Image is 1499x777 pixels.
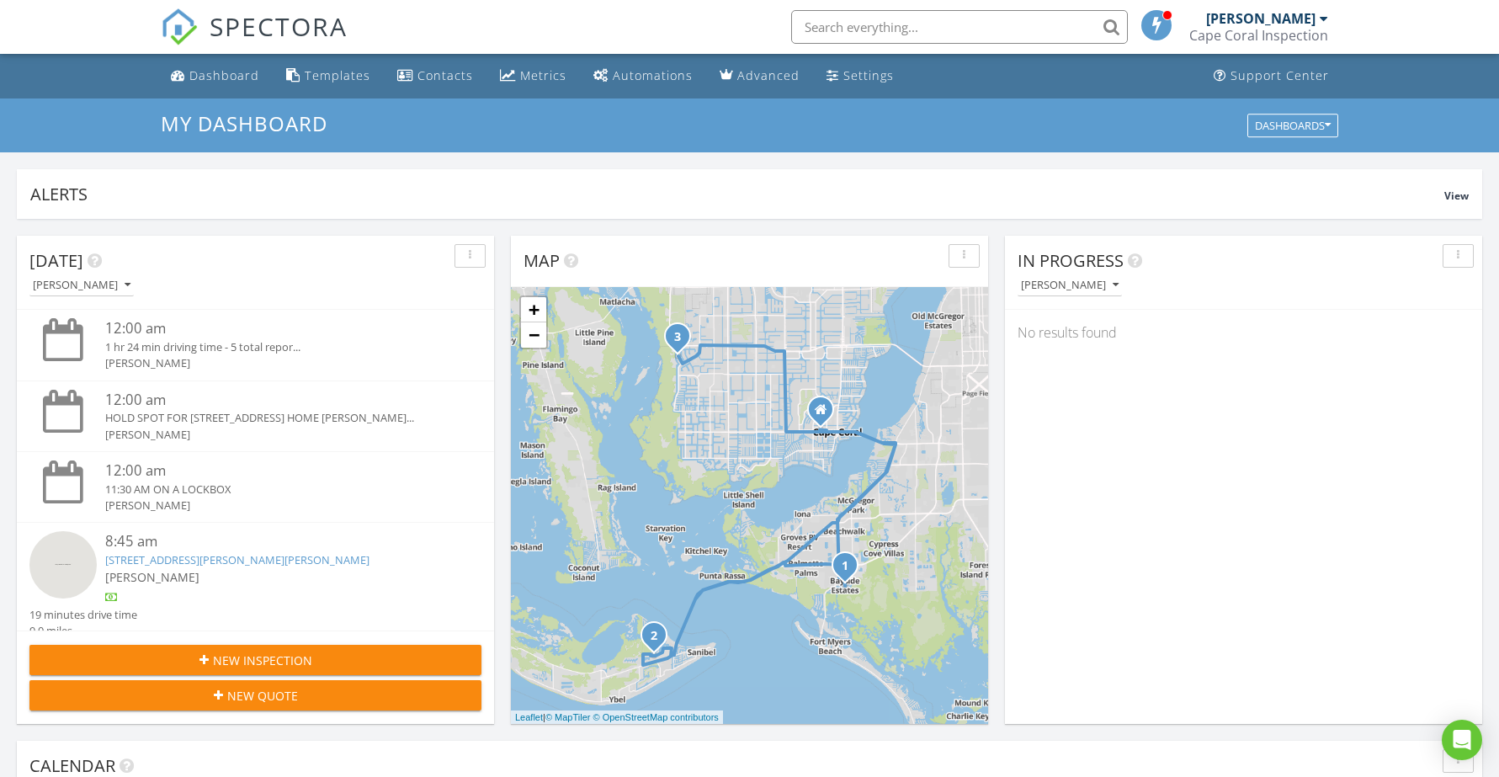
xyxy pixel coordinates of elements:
[1247,114,1338,137] button: Dashboards
[105,569,199,585] span: [PERSON_NAME]
[29,645,481,675] button: New Inspection
[105,427,444,443] div: [PERSON_NAME]
[1018,249,1124,272] span: In Progress
[493,61,573,92] a: Metrics
[524,249,560,272] span: Map
[105,339,444,355] div: 1 hr 24 min driving time - 5 total repor...
[651,631,657,642] i: 2
[29,274,134,297] button: [PERSON_NAME]
[29,531,97,599] img: streetview
[845,565,855,575] div: 17671 Stevens Blvd, Fort Myers Beach, FL 33931
[587,61,699,92] a: Automations (Basic)
[29,623,137,639] div: 9.0 miles
[105,318,444,339] div: 12:00 am
[105,482,444,498] div: 11:30 AM ON A LOCKBOX
[189,67,259,83] div: Dashboard
[29,249,83,272] span: [DATE]
[164,61,266,92] a: Dashboard
[713,61,806,92] a: Advanced
[1206,10,1316,27] div: [PERSON_NAME]
[654,635,664,645] div: 1311 Sand Castle Rd, Sanibel, FL 33957
[105,498,444,514] div: [PERSON_NAME]
[1005,310,1482,355] div: No results found
[511,710,723,725] div: |
[1444,189,1469,203] span: View
[161,23,348,58] a: SPECTORA
[674,332,681,343] i: 3
[593,712,719,722] a: © OpenStreetMap contributors
[1018,274,1122,297] button: [PERSON_NAME]
[1231,67,1329,83] div: Support Center
[213,652,312,669] span: New Inspection
[520,67,566,83] div: Metrics
[105,460,444,482] div: 12:00 am
[29,531,481,639] a: 8:45 am [STREET_ADDRESS][PERSON_NAME][PERSON_NAME] [PERSON_NAME] 19 minutes drive time 9.0 miles
[791,10,1128,44] input: Search everything...
[1189,27,1328,44] div: Cape Coral Inspection
[33,279,130,291] div: [PERSON_NAME]
[105,531,444,552] div: 8:45 am
[515,712,543,722] a: Leaflet
[29,754,115,777] span: Calendar
[161,109,327,137] span: My Dashboard
[613,67,693,83] div: Automations
[821,409,831,419] div: 907 SE 47th Ter #203-9, Cape Coral Fl 33904
[545,712,591,722] a: © MapTiler
[820,61,901,92] a: Settings
[1255,120,1331,131] div: Dashboards
[1021,279,1119,291] div: [PERSON_NAME]
[1207,61,1336,92] a: Support Center
[678,336,688,346] div: 2706 SW 29th Pl, Cape Coral, FL 33914
[521,322,546,348] a: Zoom out
[305,67,370,83] div: Templates
[29,680,481,710] button: New Quote
[105,552,369,567] a: [STREET_ADDRESS][PERSON_NAME][PERSON_NAME]
[737,67,800,83] div: Advanced
[105,390,444,411] div: 12:00 am
[1442,720,1482,760] div: Open Intercom Messenger
[30,183,1444,205] div: Alerts
[842,561,848,572] i: 1
[391,61,480,92] a: Contacts
[417,67,473,83] div: Contacts
[29,607,137,623] div: 19 minutes drive time
[227,687,298,705] span: New Quote
[521,297,546,322] a: Zoom in
[105,410,444,426] div: HOLD SPOT FOR [STREET_ADDRESS] HOME [PERSON_NAME]...
[161,8,198,45] img: The Best Home Inspection Software - Spectora
[105,355,444,371] div: [PERSON_NAME]
[843,67,894,83] div: Settings
[210,8,348,44] span: SPECTORA
[279,61,377,92] a: Templates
